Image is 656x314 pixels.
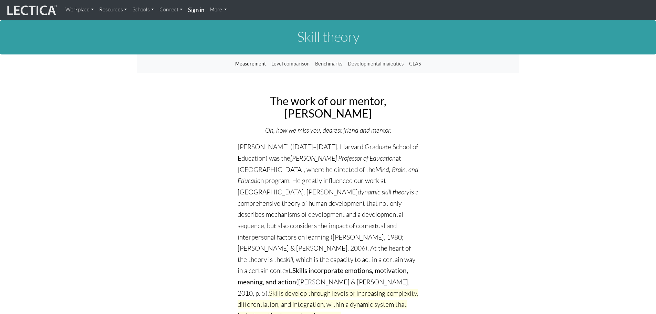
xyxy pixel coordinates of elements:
a: Measurement [232,57,269,70]
a: Workplace [63,3,96,17]
a: Sign in [185,3,207,18]
a: Resources [96,3,130,17]
a: Connect [157,3,185,17]
a: More [207,3,230,17]
h1: Skill theory [137,29,519,44]
strong: Skills incorporate emotions, motivation, meaning, and action [238,266,408,286]
img: lecticalive [6,4,57,17]
h2: The work of our mentor, [PERSON_NAME] [238,95,418,119]
i: Oh, how we miss you, dearest friend and mentor. [265,126,391,134]
i: [PERSON_NAME] Professor of Education [290,154,396,162]
i: skill [283,255,293,264]
a: Schools [130,3,157,17]
a: Benchmarks [312,57,345,70]
a: Level comparison [269,57,312,70]
a: CLAS [406,57,424,70]
a: Developmental maieutics [345,57,406,70]
i: dynamic skill theory [358,188,409,196]
strong: Sign in [188,6,204,13]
